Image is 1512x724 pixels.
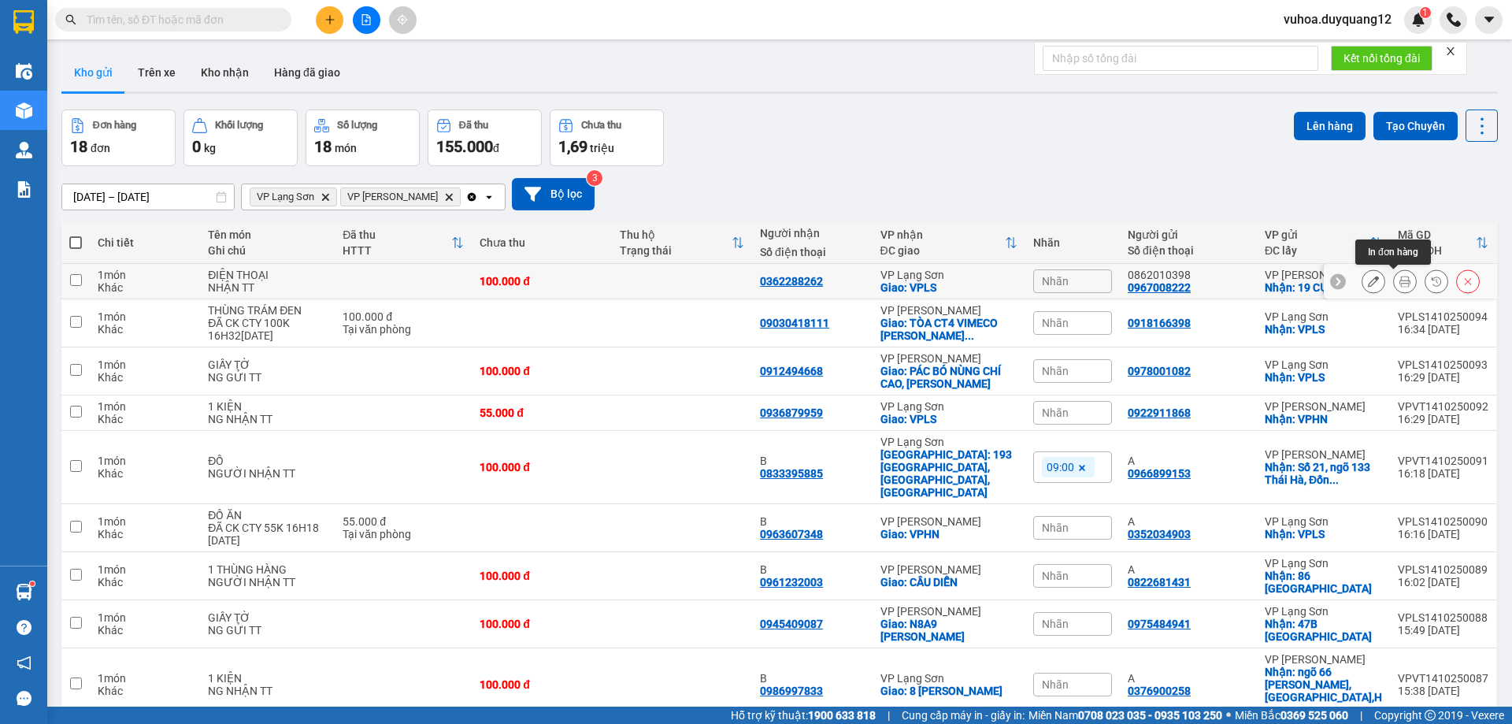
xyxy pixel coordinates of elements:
[760,672,864,685] div: B
[1265,666,1382,716] div: Nhận: ngõ 66 ngọc thuỵ,long biên,HÀ NỘI
[98,413,192,425] div: Khác
[880,304,1018,317] div: VP [PERSON_NAME]
[314,137,332,156] span: 18
[902,707,1025,724] span: Cung cấp máy in - giấy in:
[581,120,621,131] div: Chưa thu
[343,244,451,257] div: HTTT
[760,563,864,576] div: B
[208,228,327,241] div: Tên món
[880,244,1006,257] div: ĐC giao
[1398,228,1476,241] div: Mã GD
[620,244,732,257] div: Trạng thái
[208,672,327,685] div: 1 KIỆN
[98,563,192,576] div: 1 món
[760,455,864,467] div: B
[397,14,408,25] span: aim
[1329,473,1339,486] span: ...
[261,54,353,91] button: Hàng đã giao
[208,244,327,257] div: Ghi chú
[208,317,327,342] div: ĐÃ CK CTY 100K 16H32-14/10
[1398,672,1488,685] div: VPVT1410250087
[1265,704,1274,716] span: ...
[480,275,604,288] div: 100.000 đ
[98,455,192,467] div: 1 món
[1265,310,1382,323] div: VP Lạng Sơn
[1042,570,1069,582] span: Nhãn
[1042,522,1069,534] span: Nhãn
[98,236,192,249] div: Chi tiết
[888,707,890,724] span: |
[98,358,192,371] div: 1 món
[464,189,465,205] input: Selected VP Lạng Sơn, VP Minh Khai.
[590,142,614,154] span: triệu
[880,618,1018,643] div: Giao: N8A9 NGUYỄN THỊ THẬP
[335,222,472,264] th: Toggle SortBy
[1398,685,1488,697] div: 15:38 [DATE]
[880,436,1018,448] div: VP Lạng Sơn
[880,413,1018,425] div: Giao: VPLS
[1398,563,1488,576] div: VPLS1410250089
[1265,228,1369,241] div: VP gửi
[760,246,864,258] div: Số điện thoại
[1128,672,1249,685] div: A
[1128,228,1249,241] div: Người gửi
[17,620,31,635] span: question-circle
[343,515,464,528] div: 55.000 đ
[1343,50,1420,67] span: Kết nối tổng đài
[208,304,327,317] div: THÙNG TRÁM ĐEN
[1398,413,1488,425] div: 16:29 [DATE]
[1398,611,1488,624] div: VPLS1410250088
[1482,13,1496,27] span: caret-down
[1128,515,1249,528] div: A
[65,14,76,25] span: search
[343,528,464,540] div: Tại văn phòng
[965,329,974,342] span: ...
[731,707,876,724] span: Hỗ trợ kỹ thuật:
[208,400,327,413] div: 1 KIỆN
[1265,448,1382,461] div: VP [PERSON_NAME]
[208,563,327,576] div: 1 THÙNG HÀNG
[1042,618,1069,630] span: Nhãn
[208,576,327,588] div: NGƯỜI NHẬN TT
[760,365,823,377] div: 0912494668
[215,120,263,131] div: Khối lượng
[208,611,327,624] div: GIẤY TỜ
[208,413,327,425] div: NG NHẬN TT
[1128,618,1191,630] div: 0975484941
[17,691,31,706] span: message
[1235,707,1348,724] span: Miền Bắc
[1398,576,1488,588] div: 16:02 [DATE]
[98,400,192,413] div: 1 món
[1128,685,1191,697] div: 0376900258
[1265,570,1382,595] div: Nhận: 86 CHÙA TIÊN
[880,672,1018,685] div: VP Lạng Sơn
[1280,709,1348,722] strong: 0369 525 060
[620,228,732,241] div: Thu hộ
[760,528,823,540] div: 0963607348
[98,528,192,540] div: Khác
[1128,317,1191,329] div: 0918166398
[1398,528,1488,540] div: 16:16 [DATE]
[91,142,110,154] span: đơn
[480,236,604,249] div: Chưa thu
[16,102,32,119] img: warehouse-icon
[98,467,192,480] div: Khác
[361,14,372,25] span: file-add
[208,358,327,371] div: GIẤY TỜ
[1128,576,1191,588] div: 0822681431
[1128,467,1191,480] div: 0966899153
[483,191,495,203] svg: open
[62,184,234,210] input: Select a date range.
[760,317,829,329] div: 09030418111
[98,323,192,336] div: Khác
[1128,563,1249,576] div: A
[1445,46,1456,57] span: close
[98,576,192,588] div: Khác
[760,275,823,288] div: 0362288262
[480,618,604,630] div: 100.000 đ
[192,137,201,156] span: 0
[880,528,1018,540] div: Giao: VPHN
[1042,365,1069,377] span: Nhãn
[324,14,335,25] span: plus
[1331,46,1432,71] button: Kết nối tổng đài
